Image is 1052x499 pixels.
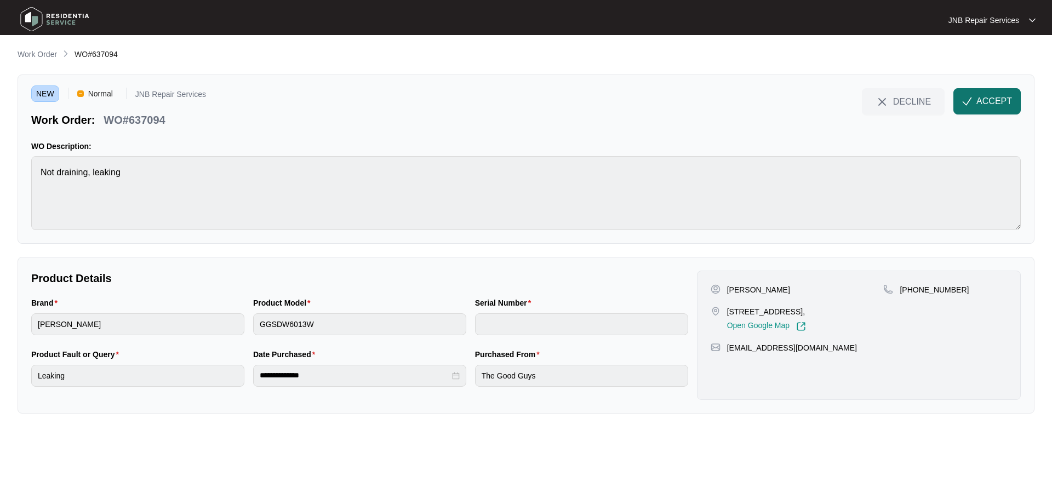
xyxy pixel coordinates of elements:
[253,297,315,308] label: Product Model
[31,365,244,387] input: Product Fault or Query
[75,50,118,59] span: WO#637094
[31,313,244,335] input: Brand
[711,342,721,352] img: map-pin
[16,3,93,36] img: residentia service logo
[727,284,790,295] p: [PERSON_NAME]
[475,313,688,335] input: Serial Number
[31,156,1021,230] textarea: Not draining, leaking
[31,349,123,360] label: Product Fault or Query
[31,112,95,128] p: Work Order:
[104,112,165,128] p: WO#637094
[727,322,806,331] a: Open Google Map
[1029,18,1036,23] img: dropdown arrow
[31,85,59,102] span: NEW
[893,95,931,107] span: DECLINE
[31,271,688,286] p: Product Details
[711,306,721,316] img: map-pin
[135,90,206,102] p: JNB Repair Services
[31,297,62,308] label: Brand
[260,370,450,381] input: Date Purchased
[475,365,688,387] input: Purchased From
[253,313,466,335] input: Product Model
[900,284,969,295] p: [PHONE_NUMBER]
[84,85,117,102] span: Normal
[948,15,1019,26] p: JNB Repair Services
[953,88,1021,114] button: check-IconACCEPT
[862,88,945,114] button: close-IconDECLINE
[31,141,1021,152] p: WO Description:
[711,284,721,294] img: user-pin
[77,90,84,97] img: Vercel Logo
[18,49,57,60] p: Work Order
[475,297,535,308] label: Serial Number
[962,96,972,106] img: check-Icon
[475,349,544,360] label: Purchased From
[727,342,857,353] p: [EMAIL_ADDRESS][DOMAIN_NAME]
[253,349,319,360] label: Date Purchased
[727,306,806,317] p: [STREET_ADDRESS],
[61,49,70,58] img: chevron-right
[976,95,1012,108] span: ACCEPT
[796,322,806,331] img: Link-External
[15,49,59,61] a: Work Order
[876,95,889,108] img: close-Icon
[883,284,893,294] img: map-pin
